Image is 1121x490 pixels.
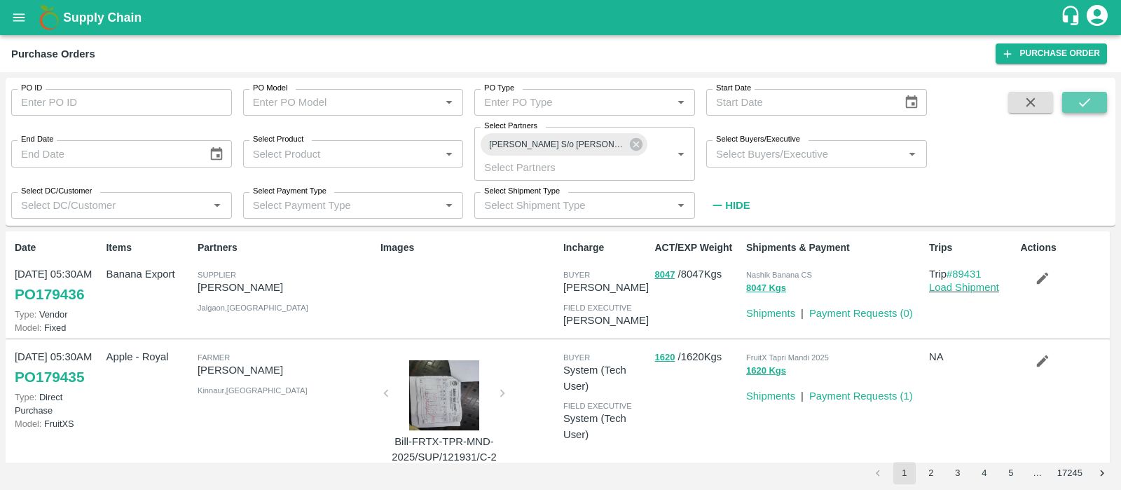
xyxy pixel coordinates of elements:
[392,434,497,465] p: Bill-FRTX-TPR-MND-2025/SUP/121931/C-2
[380,240,558,255] p: Images
[198,240,375,255] p: Partners
[1085,3,1110,32] div: account of current user
[15,417,100,430] p: FruitXS
[706,193,754,217] button: Hide
[15,392,36,402] span: Type:
[716,134,800,145] label: Select Buyers/Executive
[672,93,690,111] button: Open
[706,89,893,116] input: Start Date
[106,266,191,282] p: Banana Export
[15,418,41,429] span: Model:
[654,349,740,365] p: / 1620 Kgs
[198,271,236,279] span: Supplier
[247,196,418,215] input: Select Payment Type
[1000,462,1022,484] button: Go to page 5
[479,158,649,176] input: Select Partners
[1091,462,1113,484] button: Go to next page
[654,240,740,255] p: ACT/EXP Weight
[725,200,750,211] strong: Hide
[479,93,668,111] input: Enter PO Type
[15,308,100,321] p: Vendor
[654,266,740,283] p: / 8047 Kgs
[903,145,921,163] button: Open
[716,83,751,94] label: Start Date
[1053,462,1087,484] button: Go to page 17245
[247,93,436,111] input: Enter PO Model
[3,1,35,34] button: open drawer
[253,134,303,145] label: Select Product
[11,89,232,116] input: Enter PO ID
[484,186,560,197] label: Select Shipment Type
[746,280,786,297] button: 8047 Kgs
[929,282,999,293] a: Load Shipment
[481,133,647,156] div: [PERSON_NAME] S/o [PERSON_NAME], Shimla-9816390145
[672,145,690,163] button: Open
[947,268,982,280] a: #89431
[996,43,1107,64] a: Purchase Order
[893,462,916,484] button: page 1
[481,137,633,152] span: [PERSON_NAME] S/o [PERSON_NAME], Shimla-9816390145
[795,383,804,404] div: |
[253,186,326,197] label: Select Payment Type
[11,140,198,167] input: End Date
[63,8,1060,27] a: Supply Chain
[898,89,925,116] button: Choose date
[746,308,795,319] a: Shipments
[1026,467,1049,480] div: …
[746,271,812,279] span: Nashik Banana CS
[440,93,458,111] button: Open
[208,196,226,215] button: Open
[795,300,804,321] div: |
[198,353,230,362] span: Farmer
[563,313,649,328] p: [PERSON_NAME]
[440,145,458,163] button: Open
[484,83,514,94] label: PO Type
[484,121,537,132] label: Select Partners
[15,196,205,215] input: Select DC/Customer
[973,462,996,484] button: Go to page 4
[11,45,95,63] div: Purchase Orders
[63,11,142,25] b: Supply Chain
[563,411,649,442] p: System (Tech User)
[247,144,436,163] input: Select Product
[15,266,100,282] p: [DATE] 05:30AM
[15,365,84,390] a: PO179435
[35,4,63,32] img: logo
[563,271,590,279] span: buyer
[865,462,1115,484] nav: pagination navigation
[15,322,41,333] span: Model:
[563,402,632,410] span: field executive
[440,196,458,215] button: Open
[929,349,1015,365] p: NA
[746,353,829,362] span: FruitX Tapri Mandi 2025
[15,309,36,320] span: Type:
[198,362,375,378] p: [PERSON_NAME]
[563,280,649,295] p: [PERSON_NAME]
[746,363,786,379] button: 1620 Kgs
[479,196,649,215] input: Select Shipment Type
[929,266,1015,282] p: Trip
[15,282,84,307] a: PO179436
[106,240,191,255] p: Items
[15,321,100,334] p: Fixed
[672,196,690,215] button: Open
[198,304,308,312] span: Jalgaon , [GEOGRAPHIC_DATA]
[710,144,900,163] input: Select Buyers/Executive
[563,240,649,255] p: Incharge
[106,349,191,365] p: Apple - Royal
[947,462,969,484] button: Go to page 3
[809,390,913,402] a: Payment Requests (1)
[21,83,42,94] label: PO ID
[198,280,375,295] p: [PERSON_NAME]
[15,349,100,365] p: [DATE] 05:30AM
[253,83,288,94] label: PO Model
[654,267,675,283] button: 8047
[198,386,308,395] span: Kinnaur , [GEOGRAPHIC_DATA]
[21,134,53,145] label: End Date
[563,353,590,362] span: buyer
[21,186,92,197] label: Select DC/Customer
[563,304,632,312] span: field executive
[1020,240,1106,255] p: Actions
[203,141,230,168] button: Choose date
[15,390,100,417] p: Direct Purchase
